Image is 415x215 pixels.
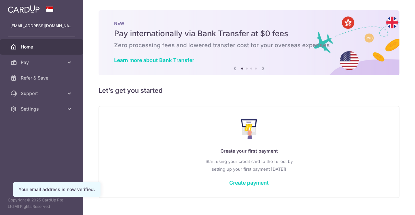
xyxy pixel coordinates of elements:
span: Home [21,44,64,50]
p: [EMAIL_ADDRESS][DOMAIN_NAME] [10,23,73,29]
h6: Zero processing fees and lowered transfer cost for your overseas expenses [114,41,384,49]
img: CardUp [8,5,40,13]
h5: Let’s get you started [99,85,399,96]
p: Create your first payment [112,147,386,155]
img: Make Payment [241,119,257,139]
h5: Pay internationally via Bank Transfer at $0 fees [114,28,384,39]
span: Support [21,90,64,97]
span: Pay [21,59,64,66]
span: Refer & Save [21,75,64,81]
p: NEW [114,21,384,26]
span: Settings [21,106,64,112]
img: Bank transfer banner [99,10,399,75]
iframe: Opens a widget where you can find more information [373,196,409,212]
div: Your email address is now verified. [18,186,95,193]
a: Learn more about Bank Transfer [114,57,194,63]
p: Start using your credit card to the fullest by setting up your first payment [DATE]! [112,157,386,173]
a: Create payment [229,179,269,186]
